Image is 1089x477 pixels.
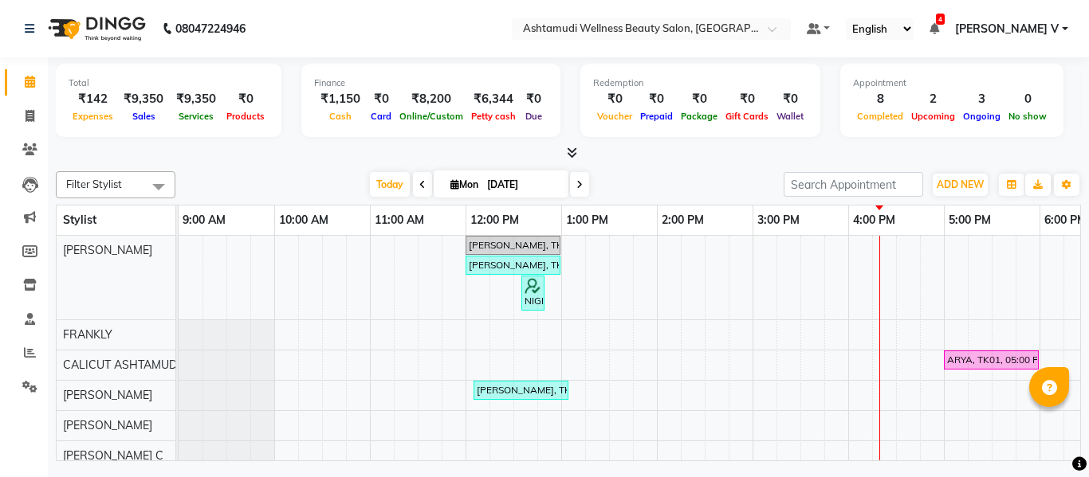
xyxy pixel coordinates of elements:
[773,111,808,122] span: Wallet
[677,90,721,108] div: ₹0
[325,111,356,122] span: Cash
[593,76,808,90] div: Redemption
[314,76,548,90] div: Finance
[371,209,428,232] a: 11:00 AM
[562,209,612,232] a: 1:00 PM
[936,14,945,25] span: 4
[446,178,482,190] span: Mon
[907,111,959,122] span: Upcoming
[482,173,562,197] input: 2025-09-01
[395,111,467,122] span: Online/Custom
[853,111,907,122] span: Completed
[63,243,152,257] span: [PERSON_NAME]
[955,21,1059,37] span: [PERSON_NAME] V
[959,111,1004,122] span: Ongoing
[175,6,246,51] b: 08047224946
[1004,90,1051,108] div: 0
[753,209,804,232] a: 3:00 PM
[677,111,721,122] span: Package
[521,111,546,122] span: Due
[467,258,559,272] div: [PERSON_NAME], TK02, 12:00 PM-01:00 PM, Un-Tan Facial
[41,6,150,51] img: logo
[520,90,548,108] div: ₹0
[63,418,152,432] span: [PERSON_NAME]
[1022,413,1073,461] iframe: chat widget
[636,90,677,108] div: ₹0
[222,111,269,122] span: Products
[773,90,808,108] div: ₹0
[593,90,636,108] div: ₹0
[475,383,567,397] div: [PERSON_NAME], TK08, 12:05 PM-01:05 PM, Root Touch-Up ([MEDICAL_DATA] Free)
[636,111,677,122] span: Prepaid
[937,178,984,190] span: ADD NEW
[1004,111,1051,122] span: No show
[69,111,117,122] span: Expenses
[721,111,773,122] span: Gift Cards
[63,213,96,227] span: Stylist
[222,90,269,108] div: ₹0
[175,111,218,122] span: Services
[179,209,230,232] a: 9:00 AM
[933,174,988,196] button: ADD NEW
[593,111,636,122] span: Voucher
[170,90,222,108] div: ₹9,350
[63,388,152,402] span: [PERSON_NAME]
[849,209,899,232] a: 4:00 PM
[907,90,959,108] div: 2
[467,238,559,252] div: [PERSON_NAME], TK02, 12:00 PM-01:00 PM, D-Tan Cleanup
[367,111,395,122] span: Card
[853,76,1051,90] div: Appointment
[314,90,367,108] div: ₹1,150
[367,90,395,108] div: ₹0
[370,172,410,197] span: Today
[467,111,520,122] span: Petty cash
[275,209,332,232] a: 10:00 AM
[395,90,467,108] div: ₹8,200
[853,90,907,108] div: 8
[466,209,523,232] a: 12:00 PM
[63,448,163,463] span: [PERSON_NAME] C
[930,22,939,36] a: 4
[63,327,112,342] span: FRANKLY
[946,353,1037,367] div: ARYA, TK01, 05:00 PM-06:00 PM, Hair Spa
[467,90,520,108] div: ₹6,344
[69,76,269,90] div: Total
[658,209,708,232] a: 2:00 PM
[117,90,170,108] div: ₹9,350
[784,172,923,197] input: Search Appointment
[721,90,773,108] div: ₹0
[959,90,1004,108] div: 3
[128,111,159,122] span: Sales
[63,358,180,372] span: CALICUT ASHTAMUDI
[945,209,995,232] a: 5:00 PM
[523,278,543,308] div: NIGIMA, TK06, 12:35 PM-12:50 PM, Eyebrows Threading
[66,178,122,190] span: Filter Stylist
[69,90,117,108] div: ₹142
